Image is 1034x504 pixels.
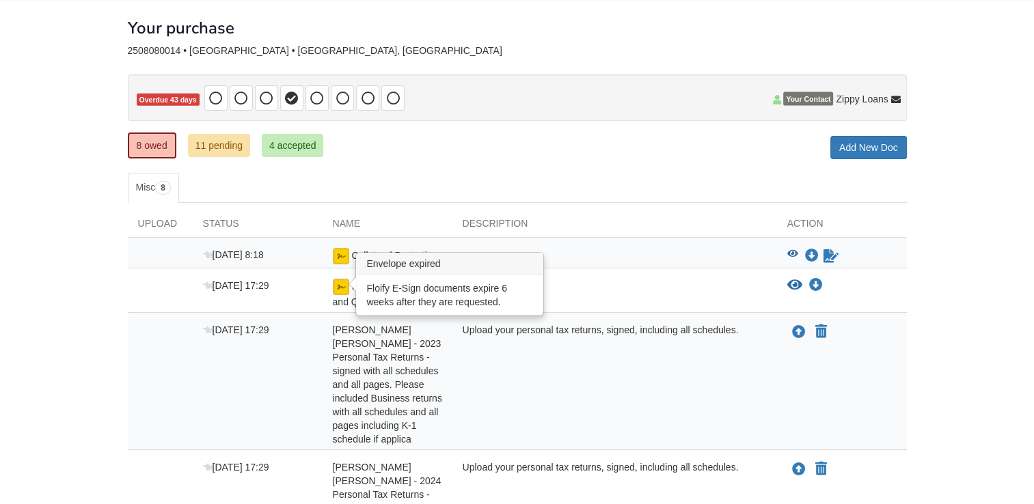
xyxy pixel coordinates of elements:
div: Action [777,216,907,237]
span: [DATE] 17:29 [203,324,269,335]
a: 4 accepted [262,134,324,157]
a: Add New Doc [830,136,907,159]
span: [DATE] 8:18 [203,249,264,260]
h1: Your purchase [128,19,234,37]
button: View Collateral Protection [787,249,798,263]
span: [DATE] 17:29 [203,280,269,291]
div: Upload your personal tax returns, signed, including all schedules. [452,323,777,446]
span: 8 [155,181,171,195]
div: Status [193,216,323,237]
span: [DATE] 17:29 [203,462,269,473]
img: esign [333,279,349,295]
button: Declare Ricardo Enrique Giron Andino - 2024 Personal Tax Returns - signed with all schedules and ... [814,461,828,477]
div: 2508080014 • [GEOGRAPHIC_DATA] • [GEOGRAPHIC_DATA], [GEOGRAPHIC_DATA] [128,45,907,57]
span: Overdue 43 days [137,94,200,107]
a: 8 owed [128,132,176,158]
div: Name [323,216,452,237]
a: Download Collateral Protection [805,251,819,262]
span: Your Contact [783,92,833,106]
a: Misc [128,173,179,203]
div: Upload [128,216,193,237]
span: Zippy Loans [836,92,888,106]
span: Collateral Protection [351,250,437,261]
div: Description [452,216,777,237]
h3: Envelope expired [357,253,543,275]
button: Upload Ricardo Enrique Giron Andino - 2024 Personal Tax Returns - signed with all schedules and a... [791,460,807,478]
button: Declare Ricardo Enrique Giron Andino - 2023 Personal Tax Returns - signed with all schedules and ... [814,324,828,340]
a: Download Insurance Disclosure and Questionnaire [809,280,823,291]
button: Upload Ricardo Enrique Giron Andino - 2023 Personal Tax Returns - signed with all schedules and a... [791,323,807,341]
a: Sign Form [822,248,840,264]
span: [PERSON_NAME] [PERSON_NAME] - 2023 Personal Tax Returns - signed with all schedules and all pages... [333,324,442,445]
a: 11 pending [188,134,250,157]
button: View Insurance Disclosure and Questionnaire [787,279,802,292]
img: Ready for you to esign [333,248,349,264]
div: Floify E-Sign documents expire 6 weeks after they are requested. [357,275,543,315]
